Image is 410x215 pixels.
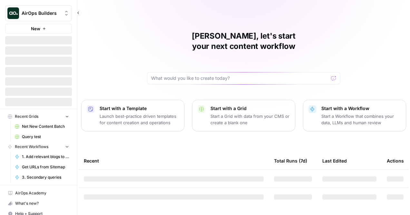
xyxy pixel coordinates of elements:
button: Recent Grids [5,112,72,121]
span: New [31,25,40,32]
span: Query test [22,134,69,140]
div: Total Runs (7d) [274,152,307,170]
button: Start with a WorkflowStart a Workflow that combines your data, LLMs and human review [303,100,406,131]
a: Get URLs from Sitemap [12,162,72,172]
span: Net New Content Batch [22,124,69,129]
button: What's new? [5,198,72,209]
span: 3. Secondary queries [22,174,69,180]
span: AirOps Builders [22,10,61,16]
a: AirOps Academy [5,188,72,198]
span: 1. Add relevant blogs to Grid [22,154,69,160]
span: Recent Workflows [15,144,48,150]
p: Start with a Workflow [321,105,401,112]
span: Get URLs from Sitemap [22,164,69,170]
button: New [5,24,72,33]
button: Start with a TemplateLaunch best-practice driven templates for content creation and operations [81,100,184,131]
p: Start with a Template [100,105,179,112]
a: 1. Add relevant blogs to Grid [12,152,72,162]
a: Net New Content Batch [12,121,72,132]
div: Recent [84,152,264,170]
div: Last Edited [322,152,347,170]
img: AirOps Builders Logo [7,7,19,19]
div: Actions [387,152,404,170]
button: Workspace: AirOps Builders [5,5,72,21]
div: What's new? [5,199,72,208]
p: Start a Grid with data from your CMS or create a blank one [210,113,290,126]
a: Query test [12,132,72,142]
p: Start a Workflow that combines your data, LLMs and human review [321,113,401,126]
a: 3. Secondary queries [12,172,72,182]
p: Launch best-practice driven templates for content creation and operations [100,113,179,126]
h1: [PERSON_NAME], let's start your next content workflow [147,31,340,51]
span: AirOps Academy [15,190,69,196]
span: Recent Grids [15,114,38,119]
p: Start with a Grid [210,105,290,112]
input: What would you like to create today? [151,75,328,81]
button: Recent Workflows [5,142,72,152]
button: Start with a GridStart a Grid with data from your CMS or create a blank one [192,100,295,131]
